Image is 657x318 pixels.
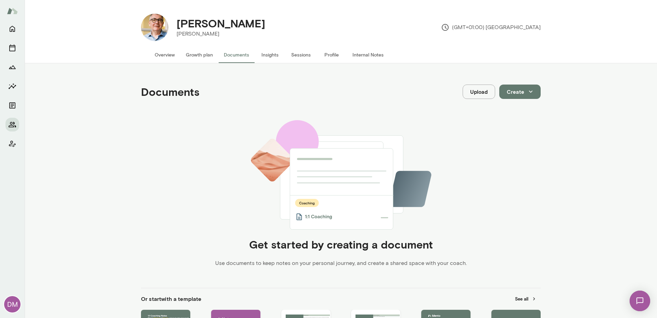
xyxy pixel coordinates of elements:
[249,120,433,229] img: empty
[316,47,347,63] button: Profile
[5,79,19,93] button: Insights
[5,41,19,55] button: Sessions
[5,99,19,112] button: Documents
[463,85,495,99] button: Upload
[5,118,19,131] button: Members
[285,47,316,63] button: Sessions
[255,47,285,63] button: Insights
[5,137,19,151] button: Client app
[141,85,199,98] h4: Documents
[5,22,19,36] button: Home
[5,60,19,74] button: Growth Plan
[177,17,265,30] h4: [PERSON_NAME]
[141,295,201,303] h6: Or start with a template
[141,14,168,41] img: Scott Bowie
[180,47,218,63] button: Growth plan
[249,238,433,251] h4: Get started by creating a document
[511,294,541,304] button: See all
[218,47,255,63] button: Documents
[347,47,389,63] button: Internal Notes
[215,259,467,267] p: Use documents to keep notes on your personal journey, and create a shared space with your coach.
[499,85,541,99] button: Create
[441,23,541,31] p: (GMT+01:00) [GEOGRAPHIC_DATA]
[149,47,180,63] button: Overview
[7,4,18,17] img: Mento
[4,296,21,313] div: DM
[177,30,265,38] p: [PERSON_NAME]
